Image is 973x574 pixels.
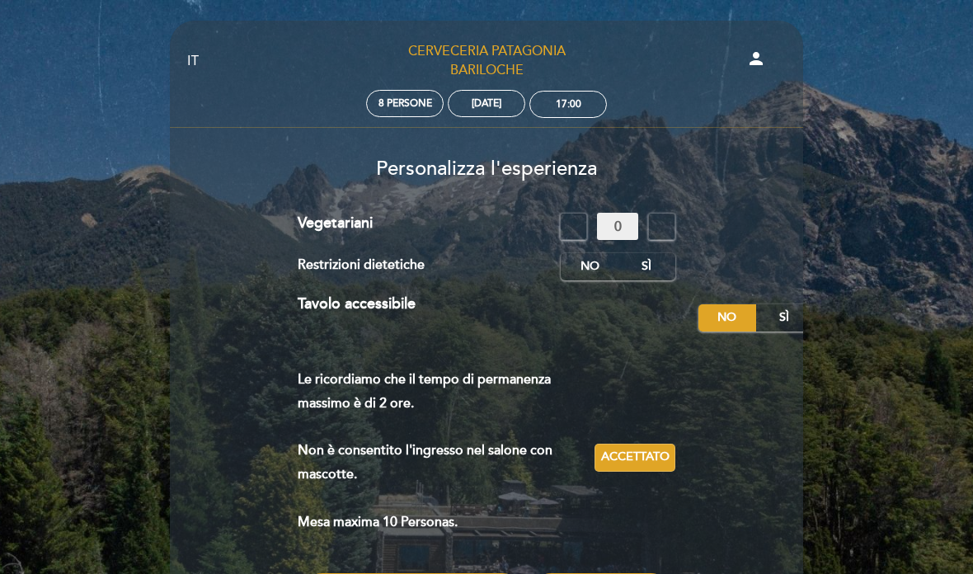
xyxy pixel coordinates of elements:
[717,310,736,324] font: NO
[601,449,670,463] font: Accettato
[642,260,651,274] font: SÌ
[298,318,698,338] font: accessibile_in avanti
[298,256,425,273] font: Restrizioni dietetiche
[779,310,789,324] font: SÌ
[383,42,590,80] a: Cerveceria Patagonia Bariloche
[556,98,581,111] font: 17:00
[485,217,663,237] font: rimuovere
[595,444,675,472] button: Accettato
[472,97,501,110] font: [DATE]
[298,214,373,232] font: Vegetariani
[298,294,416,313] font: Tavolo accessibile
[298,442,552,482] font: Non è consentito l'ingresso nel salone con mascotte.
[563,217,761,237] font: aggiungere
[298,371,551,412] font: Le ricordiamo che il tempo di permanenza massimo è di 2 ore.
[408,43,566,78] font: Cerveceria Patagonia Bariloche
[378,97,432,110] font: 8 persone
[376,157,597,181] font: Personalizza l'esperienza
[746,49,786,68] font: persona
[746,49,786,74] button: persona
[298,514,458,530] font: Mesa maxima 10 Personas.
[581,260,599,274] font: NO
